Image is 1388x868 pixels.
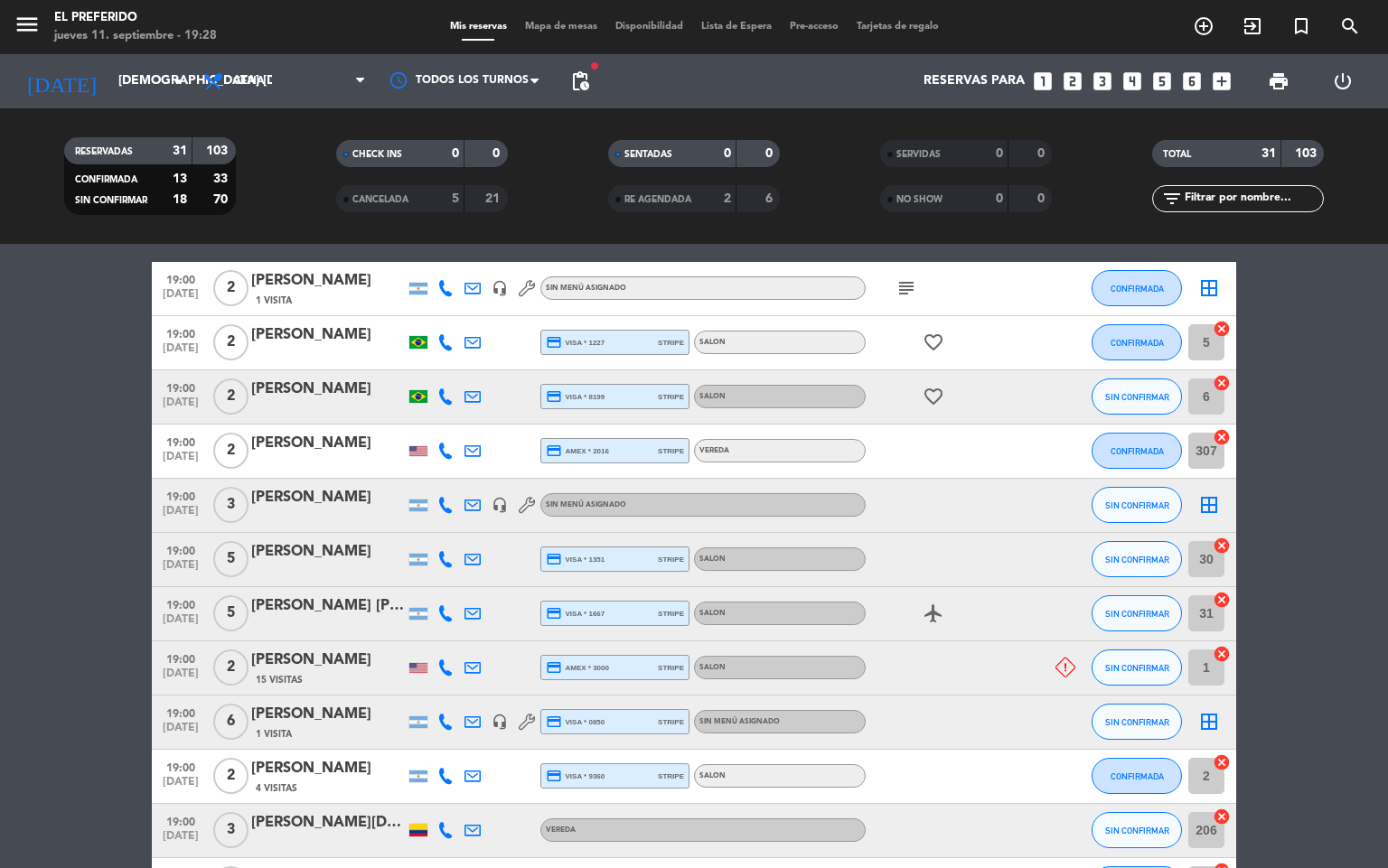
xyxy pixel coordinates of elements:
[158,756,203,777] span: 19:00
[516,22,606,32] span: Mapa de mesas
[251,432,405,455] div: [PERSON_NAME]
[1105,663,1169,673] span: SIN CONFIRMAR
[213,595,249,631] span: 5
[492,147,503,160] strong: 0
[658,662,684,674] span: stripe
[158,702,203,723] span: 19:00
[624,195,691,204] span: RE AGENDADA
[1092,595,1182,631] button: SIN CONFIRMAR
[158,539,203,560] span: 19:00
[1105,717,1169,727] span: SIN CONFIRMAR
[158,342,203,363] span: [DATE]
[158,667,203,688] span: [DATE]
[1213,591,1231,609] i: cancel
[1213,753,1231,771] i: cancel
[658,337,684,349] span: stripe
[546,659,609,676] span: amex * 3000
[1163,150,1191,159] span: TOTAL
[699,664,726,671] span: SALON
[546,285,626,292] span: Sin menú asignado
[923,386,944,407] i: favorite_border
[546,605,562,621] i: credit_card
[1092,433,1182,469] button: CONFIRMADA
[1213,807,1231,826] i: cancel
[589,61,600,71] span: fiber_manual_record
[546,768,562,784] i: credit_card
[1213,320,1231,338] i: cancel
[1105,392,1169,402] span: SIN CONFIRMAR
[158,485,203,506] span: 19:00
[896,277,917,299] i: subject
[658,554,684,565] span: stripe
[452,192,459,205] strong: 5
[213,270,249,306] span: 2
[606,22,692,32] span: Disponibilidad
[251,811,405,835] div: [PERSON_NAME][DATE]
[213,193,231,206] strong: 70
[996,147,1003,160] strong: 0
[251,323,405,347] div: [PERSON_NAME]
[158,722,203,742] span: [DATE]
[213,378,249,415] span: 2
[1332,70,1354,92] i: power_settings_new
[699,447,729,454] span: VEREDA
[173,173,187,185] strong: 13
[924,74,1025,89] span: Reservas para
[1105,500,1169,510] span: SIN CONFIRMAR
[158,593,203,614] span: 19:00
[213,541,249,577] span: 5
[251,540,405,564] div: [PERSON_NAME]
[923,602,944,624] i: airplanemode_active
[765,192,776,205] strong: 6
[1111,771,1164,781] span: CONFIRMADA
[492,497,508,513] i: headset_mic
[1213,537,1231,555] i: cancel
[1092,487,1182,523] button: SIN CONFIRMAR
[75,147,133,156] span: RESERVADAS
[1261,147,1276,160] strong: 31
[546,501,626,509] span: Sin menú asignado
[546,388,562,405] i: credit_card
[699,555,726,563] span: SALON
[996,192,1003,205] strong: 0
[158,288,203,309] span: [DATE]
[1111,284,1164,294] span: CONFIRMADA
[1092,758,1182,794] button: CONFIRMADA
[14,11,41,38] i: menu
[1193,15,1214,37] i: add_circle_outline
[1105,555,1169,565] span: SIN CONFIRMAR
[658,770,684,782] span: stripe
[1150,70,1174,93] i: looks_5
[546,714,562,730] i: credit_card
[546,334,562,350] i: credit_card
[206,145,231,157] strong: 103
[896,195,943,204] span: NO SHOW
[213,487,249,523] span: 3
[1295,147,1320,160] strong: 103
[724,147,731,160] strong: 0
[14,61,109,101] i: [DATE]
[251,594,405,618] div: [PERSON_NAME] [PERSON_NAME]
[546,659,562,676] i: credit_card
[699,393,726,400] span: SALON
[546,443,609,459] span: amex * 2016
[1092,704,1182,740] button: SIN CONFIRMAR
[1092,812,1182,848] button: SIN CONFIRMAR
[256,294,292,308] span: 1 Visita
[256,727,292,742] span: 1 Visita
[158,613,203,634] span: [DATE]
[54,9,217,27] div: El Preferido
[251,703,405,726] div: [PERSON_NAME]
[158,830,203,851] span: [DATE]
[213,173,231,185] strong: 33
[1037,147,1048,160] strong: 0
[158,776,203,797] span: [DATE]
[158,397,203,417] span: [DATE]
[173,145,187,157] strong: 31
[765,147,776,160] strong: 0
[158,648,203,668] span: 19:00
[546,551,562,567] i: credit_card
[158,268,203,289] span: 19:00
[724,192,731,205] strong: 2
[1121,70,1144,93] i: looks_4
